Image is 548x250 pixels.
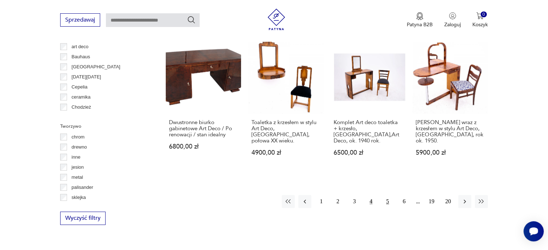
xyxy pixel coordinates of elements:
button: 4 [365,195,378,208]
p: Chodzież [72,103,91,111]
p: palisander [72,183,93,191]
p: metal [72,173,83,181]
button: Patyna B2B [407,12,433,28]
button: 20 [442,195,455,208]
button: Zaloguj [444,12,461,28]
a: Toaletka z krzesłem w stylu Art Deco, Polska, połowa XX wieku.Toaletka z krzesłem w stylu Art Dec... [248,39,323,170]
p: Zaloguj [444,21,461,28]
p: Koszyk [472,21,488,28]
p: szkło [72,204,83,212]
h3: [PERSON_NAME] wraz z krzesłem w stylu Art Deco, [GEOGRAPHIC_DATA], rok ok. 1950. [416,119,484,144]
button: 5 [381,195,394,208]
h3: Dwustronne biurko gabinetowe Art Deco / Po renowacji / stan idealny [169,119,237,138]
a: Komplet Art deco toaletka + krzesło, Polska,Art Deco, ok. 1940 rok.Komplet Art deco toaletka + kr... [330,39,405,170]
p: 4900,00 zł [251,150,320,156]
h3: Komplet Art deco toaletka + krzesło, [GEOGRAPHIC_DATA],Art Deco, ok. 1940 rok. [334,119,402,144]
a: Dwustronne biurko gabinetowe Art Deco / Po renowacji / stan idealnyDwustronne biurko gabinetowe A... [166,39,241,170]
p: [GEOGRAPHIC_DATA] [72,63,120,71]
p: inne [72,153,81,161]
button: 1 [315,195,328,208]
button: 19 [425,195,438,208]
img: Ikona medalu [416,12,423,20]
p: Ćmielów [72,113,90,121]
button: Sprzedawaj [60,13,100,27]
p: [DATE][DATE] [72,73,101,81]
p: chrom [72,133,85,141]
button: 0Koszyk [472,12,488,28]
button: Wyczyść filtry [60,212,106,225]
p: drewno [72,143,87,151]
div: 0 [481,12,487,18]
img: Patyna - sklep z meblami i dekoracjami vintage [266,9,287,30]
p: art deco [72,43,89,51]
img: Ikonka użytkownika [449,12,456,19]
button: 3 [348,195,361,208]
iframe: Smartsupp widget button [524,221,544,241]
p: 6500,00 zł [334,150,402,156]
h3: Toaletka z krzesłem w stylu Art Deco, [GEOGRAPHIC_DATA], połowa XX wieku. [251,119,320,144]
img: Ikona koszyka [476,12,484,19]
p: Cepelia [72,83,88,91]
a: Sprzedawaj [60,18,100,23]
p: Bauhaus [72,53,90,61]
button: 6 [398,195,411,208]
button: Szukaj [187,15,196,24]
p: 5900,00 zł [416,150,484,156]
p: jesion [72,163,84,171]
p: sklejka [72,194,86,201]
button: 2 [331,195,344,208]
p: Tworzywo [60,122,148,130]
p: Patyna B2B [407,21,433,28]
p: ceramika [72,93,91,101]
p: 6800,00 zł [169,144,237,150]
a: Ikona medaluPatyna B2B [407,12,433,28]
a: Toaletka wraz z krzesłem w stylu Art Deco, Polska, rok ok. 1950.[PERSON_NAME] wraz z krzesłem w s... [413,39,487,170]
